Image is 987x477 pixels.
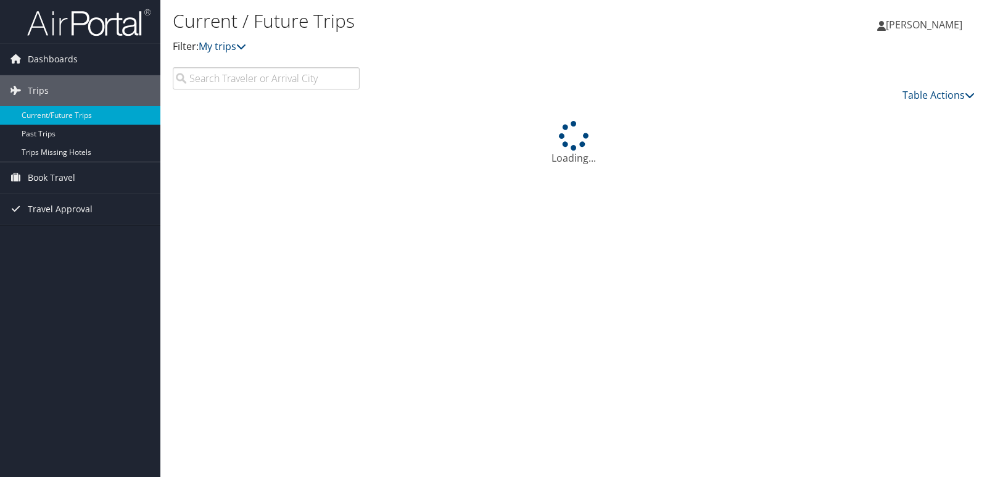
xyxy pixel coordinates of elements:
[886,18,962,31] span: [PERSON_NAME]
[28,75,49,106] span: Trips
[199,39,246,53] a: My trips
[28,194,93,225] span: Travel Approval
[173,121,975,165] div: Loading...
[902,88,975,102] a: Table Actions
[28,44,78,75] span: Dashboards
[173,39,708,55] p: Filter:
[28,162,75,193] span: Book Travel
[27,8,151,37] img: airportal-logo.png
[877,6,975,43] a: [PERSON_NAME]
[173,67,360,89] input: Search Traveler or Arrival City
[173,8,708,34] h1: Current / Future Trips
